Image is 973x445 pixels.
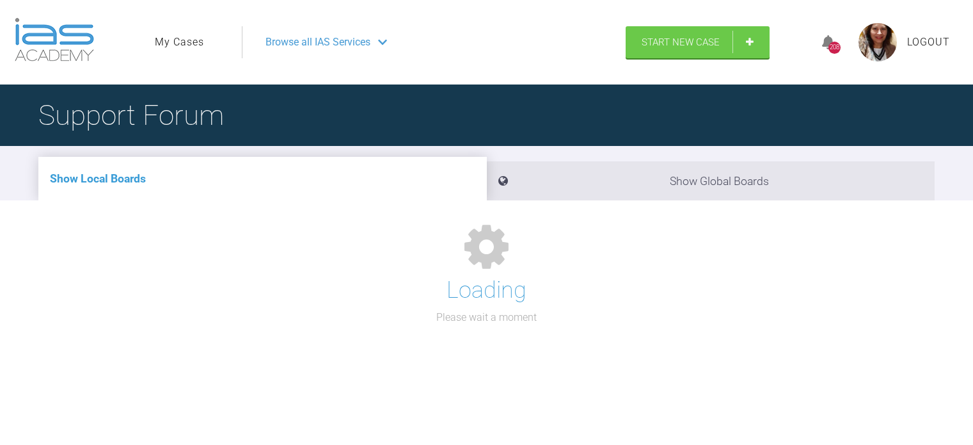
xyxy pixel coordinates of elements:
a: Logout [907,34,950,51]
span: Start New Case [642,36,720,48]
li: Show Local Boards [38,157,487,200]
a: Start New Case [626,26,770,58]
li: Show Global Boards [487,161,935,200]
p: Please wait a moment [436,309,537,326]
span: Browse all IAS Services [265,34,370,51]
img: logo-light.3e3ef733.png [15,18,94,61]
a: My Cases [155,34,204,51]
h1: Loading [447,272,526,309]
div: 208 [828,42,841,54]
img: profile.png [858,23,897,61]
h1: Support Forum [38,93,224,138]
